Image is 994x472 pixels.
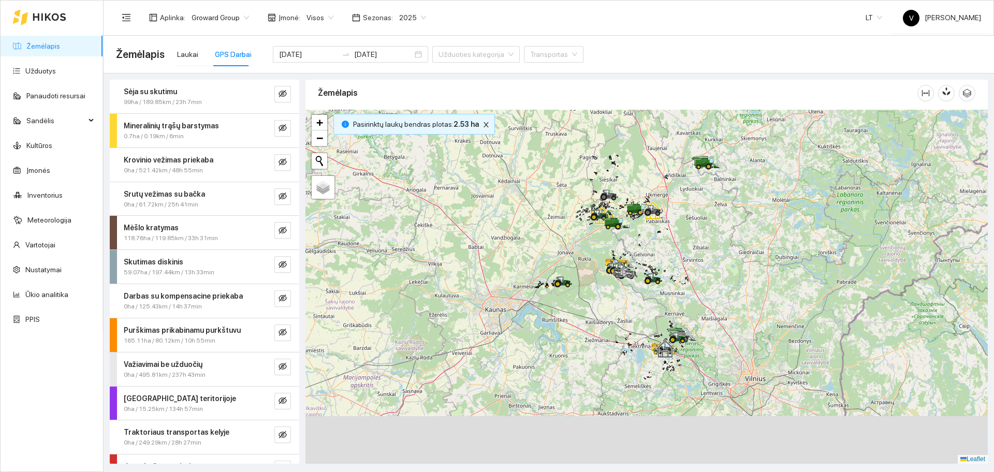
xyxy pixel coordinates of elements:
[909,10,914,26] span: V
[25,265,62,274] a: Nustatymai
[26,141,52,150] a: Kultūros
[124,156,213,164] strong: Krovinio vežimas priekaba
[27,216,71,224] a: Meteorologija
[353,119,479,130] span: Pasirinktų laukų bendras plotas :
[866,10,882,25] span: LT
[124,224,179,232] strong: Mėšlo kratymas
[274,290,291,307] button: eye-invisible
[192,10,249,25] span: Groward Group
[160,12,185,23] span: Aplinka :
[354,49,413,60] input: Pabaigos data
[110,182,299,216] div: Srutų vežimas su bačka0ha / 61.72km / 25h 41mineye-invisible
[110,352,299,386] div: Važiavimai be užduočių0ha / 495.81km / 237h 43mineye-invisible
[363,12,393,23] span: Sezonas :
[25,315,40,323] a: PPIS
[25,67,56,75] a: Užduotys
[274,393,291,409] button: eye-invisible
[124,190,205,198] strong: Srutų vežimas su bačka
[116,46,165,63] span: Žemėlapis
[274,325,291,341] button: eye-invisible
[903,13,981,22] span: [PERSON_NAME]
[279,396,287,406] span: eye-invisible
[279,431,287,440] span: eye-invisible
[124,404,203,414] span: 0ha / 15.25km / 134h 57min
[110,148,299,182] div: Krovinio vežimas priekaba0ha / 521.42km / 48h 55mineye-invisible
[110,318,299,352] div: Purškimas prikabinamu purkštuvu165.11ha / 80.12km / 10h 55mineye-invisible
[279,49,338,60] input: Pradžios data
[318,78,917,108] div: Žemėlapis
[279,260,287,270] span: eye-invisible
[124,370,206,380] span: 0ha / 495.81km / 237h 43min
[26,42,60,50] a: Žemėlapis
[124,166,203,175] span: 0ha / 521.42km / 48h 55min
[279,192,287,202] span: eye-invisible
[399,10,426,25] span: 2025
[316,116,323,129] span: +
[124,428,229,436] strong: Traktoriaus transportas kelyje
[110,80,299,113] div: Sėja su skutimu99ha / 189.85km / 23h 7mineye-invisible
[122,13,131,22] span: menu-fold
[274,222,291,239] button: eye-invisible
[124,233,218,243] span: 118.76ha / 119.85km / 33h 31min
[124,394,236,403] strong: [GEOGRAPHIC_DATA] teritorijoje
[312,176,334,199] a: Layers
[316,131,323,144] span: −
[279,12,300,23] span: Įmonė :
[124,360,202,368] strong: Važiavimai be užduočių
[149,13,157,22] span: layout
[312,115,327,130] a: Zoom in
[918,89,933,97] span: column-width
[279,294,287,304] span: eye-invisible
[110,114,299,148] div: Mineralinių trąšų barstymas0.7ha / 0.19km / 6mineye-invisible
[124,438,201,448] span: 0ha / 249.29km / 28h 27min
[274,426,291,443] button: eye-invisible
[110,387,299,420] div: [GEOGRAPHIC_DATA] teritorijoje0ha / 15.25km / 134h 57mineye-invisible
[274,256,291,273] button: eye-invisible
[124,268,214,277] span: 59.07ha / 197.44km / 13h 33min
[279,362,287,372] span: eye-invisible
[279,158,287,168] span: eye-invisible
[454,120,479,128] b: 2.53 ha
[124,326,241,334] strong: Purškimas prikabinamu purkštuvu
[124,292,243,300] strong: Darbas su kompensacine priekaba
[274,359,291,375] button: eye-invisible
[26,92,85,100] a: Panaudoti resursai
[342,121,349,128] span: info-circle
[279,226,287,236] span: eye-invisible
[124,336,215,346] span: 165.11ha / 80.12km / 10h 55min
[917,85,934,101] button: column-width
[26,166,50,174] a: Įmonės
[274,86,291,102] button: eye-invisible
[274,154,291,171] button: eye-invisible
[960,455,985,463] a: Leaflet
[274,188,291,205] button: eye-invisible
[480,121,492,128] span: close
[110,420,299,454] div: Traktoriaus transportas kelyje0ha / 249.29km / 28h 27mineye-invisible
[116,7,137,28] button: menu-fold
[124,258,183,266] strong: Skutimas diskinis
[312,153,327,169] button: Initiate a new search
[279,90,287,99] span: eye-invisible
[279,328,287,338] span: eye-invisible
[124,97,202,107] span: 99ha / 189.85km / 23h 7min
[274,120,291,137] button: eye-invisible
[27,191,63,199] a: Inventorius
[268,13,276,22] span: shop
[110,250,299,284] div: Skutimas diskinis59.07ha / 197.44km / 13h 33mineye-invisible
[26,110,85,131] span: Sandėlis
[124,200,198,210] span: 0ha / 61.72km / 25h 41min
[215,49,252,60] div: GPS Darbai
[124,122,219,130] strong: Mineralinių trąšų barstymas
[352,13,360,22] span: calendar
[342,50,350,58] span: to
[279,124,287,134] span: eye-invisible
[124,302,202,312] span: 0ha / 125.43km / 14h 37min
[124,462,205,470] strong: Javų derliaus nuėmimas
[25,290,68,299] a: Ūkio analitika
[312,130,327,146] a: Zoom out
[177,49,198,60] div: Laukai
[124,131,184,141] span: 0.7ha / 0.19km / 6min
[110,284,299,318] div: Darbas su kompensacine priekaba0ha / 125.43km / 14h 37mineye-invisible
[124,87,177,96] strong: Sėja su skutimu
[342,50,350,58] span: swap-right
